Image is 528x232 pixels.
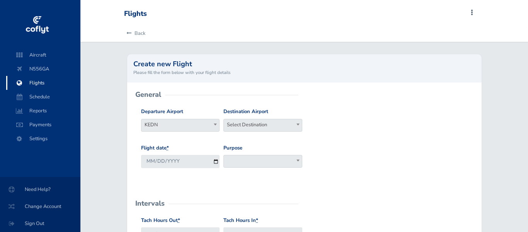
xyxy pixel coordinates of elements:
small: Please fill the form below with your flight details [133,69,475,76]
span: Schedule [14,90,73,104]
span: N556GA [14,62,73,76]
span: Sign Out [9,217,71,230]
span: Reports [14,104,73,118]
span: KEDN [141,119,220,130]
h2: Create new Flight [133,60,475,67]
span: Select Destination [223,119,302,132]
h2: Intervals [135,200,165,207]
img: coflyt logo [24,14,50,37]
a: Back [124,25,145,42]
span: Flights [14,76,73,90]
label: Destination Airport [223,108,268,116]
span: Need Help? [9,182,71,196]
div: Flights [124,10,147,18]
abbr: required [178,217,180,224]
abbr: required [256,217,258,224]
label: Purpose [223,144,242,152]
span: Aircraft [14,48,73,62]
span: Select Destination [224,119,302,130]
label: Departure Airport [141,108,183,116]
abbr: required [167,144,169,151]
span: KEDN [141,119,220,132]
span: Settings [14,132,73,146]
label: Flight date [141,144,169,152]
span: Payments [14,118,73,132]
label: Tach Hours Out [141,217,180,225]
label: Tach Hours In [223,217,258,225]
h2: General [135,91,161,98]
span: Change Account [9,199,71,213]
